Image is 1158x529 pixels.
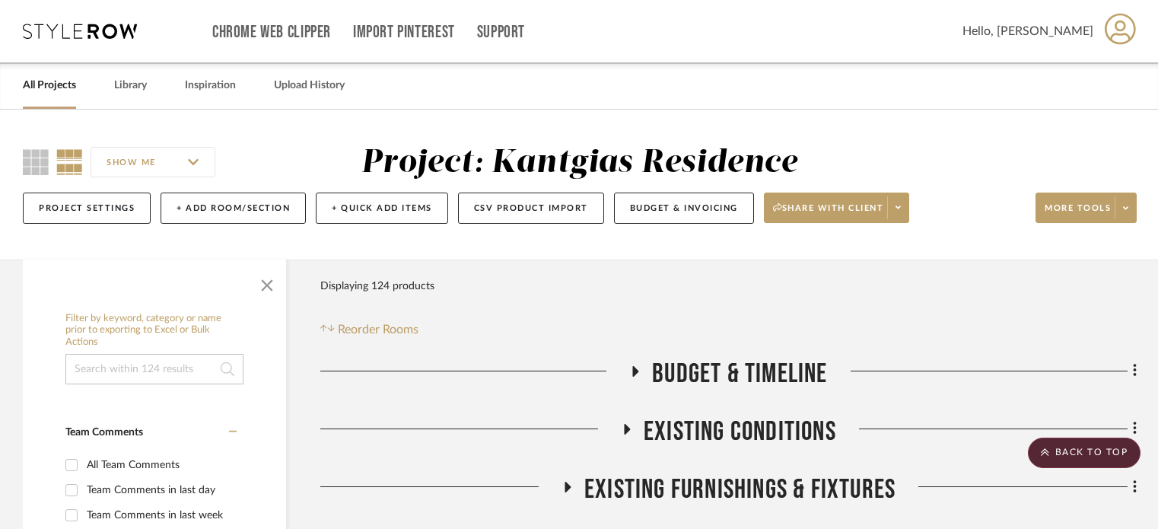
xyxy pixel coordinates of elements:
button: Share with client [764,193,910,223]
div: All Team Comments [87,453,233,477]
input: Search within 124 results [65,354,243,384]
button: CSV Product Import [458,193,604,224]
span: Budget & Timeline [652,358,827,390]
div: Project: Kantgias Residence [361,147,797,179]
span: More tools [1045,202,1111,225]
a: Support [477,26,525,39]
a: Upload History [274,75,345,96]
span: Hello, [PERSON_NAME] [962,22,1093,40]
span: Reorder Rooms [338,320,418,339]
button: + Add Room/Section [161,193,306,224]
span: Share with client [773,202,884,225]
scroll-to-top-button: BACK TO TOP [1028,438,1141,468]
button: Project Settings [23,193,151,224]
span: Existing Furnishings & Fixtures [584,473,896,506]
button: Reorder Rooms [320,320,418,339]
a: All Projects [23,75,76,96]
a: Inspiration [185,75,236,96]
button: Close [252,267,282,298]
a: Library [114,75,147,96]
div: Team Comments in last day [87,478,233,502]
h6: Filter by keyword, category or name prior to exporting to Excel or Bulk Actions [65,313,243,349]
button: More tools [1036,193,1137,223]
span: Team Comments [65,427,143,438]
div: Team Comments in last week [87,503,233,527]
a: Import Pinterest [353,26,455,39]
span: Existing Conditions [644,416,836,448]
a: Chrome Web Clipper [212,26,331,39]
div: Displaying 124 products [320,271,434,301]
button: Budget & Invoicing [614,193,754,224]
button: + Quick Add Items [316,193,448,224]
